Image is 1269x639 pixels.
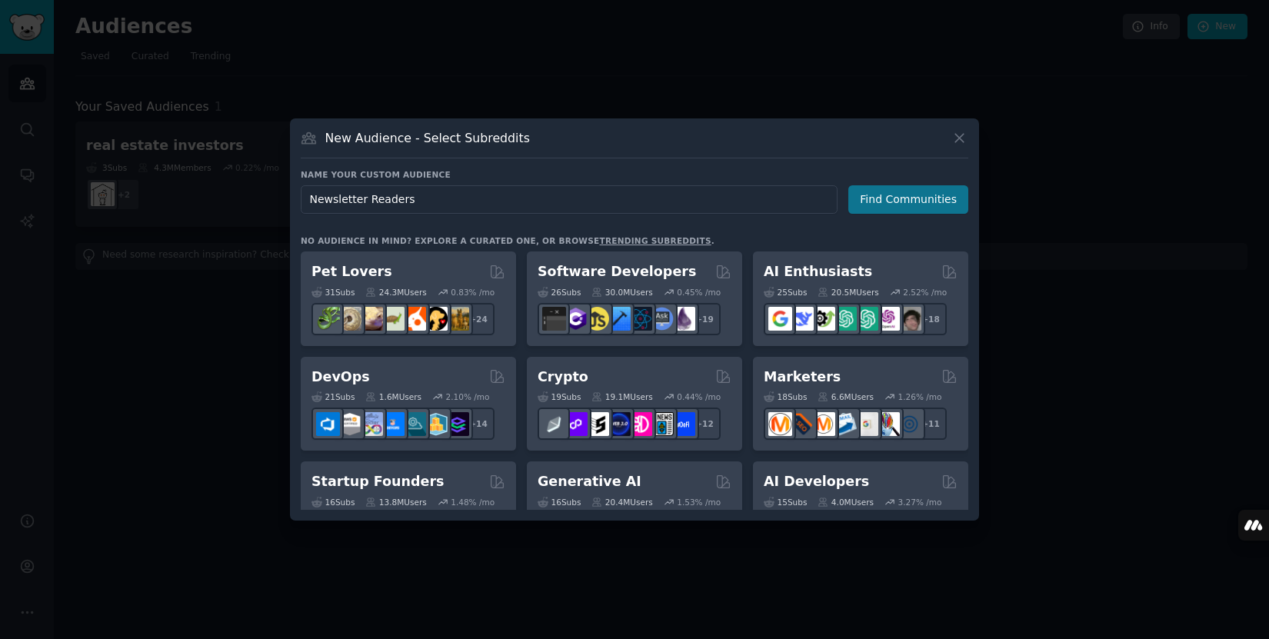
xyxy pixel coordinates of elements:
[671,412,695,436] img: defi_
[833,412,857,436] img: Emailmarketing
[764,368,841,387] h2: Marketers
[628,307,652,331] img: reactnative
[818,497,874,508] div: 4.0M Users
[591,391,652,402] div: 19.1M Users
[903,287,947,298] div: 2.52 % /mo
[677,391,721,402] div: 0.44 % /mo
[671,307,695,331] img: elixir
[542,412,566,436] img: ethfinance
[451,497,495,508] div: 1.48 % /mo
[538,391,581,402] div: 19 Sub s
[607,412,631,436] img: web3
[564,412,588,436] img: 0xPolygon
[688,303,721,335] div: + 19
[818,287,878,298] div: 20.5M Users
[365,391,421,402] div: 1.6M Users
[424,412,448,436] img: aws_cdk
[848,185,968,214] button: Find Communities
[381,307,405,331] img: turtle
[898,497,942,508] div: 3.27 % /mo
[677,287,721,298] div: 0.45 % /mo
[914,408,947,440] div: + 11
[424,307,448,331] img: PetAdvice
[365,497,426,508] div: 13.8M Users
[359,412,383,436] img: Docker_DevOps
[764,287,807,298] div: 25 Sub s
[325,130,530,146] h3: New Audience - Select Subreddits
[451,287,495,298] div: 0.83 % /mo
[650,307,674,331] img: AskComputerScience
[542,307,566,331] img: software
[538,368,588,387] h2: Crypto
[564,307,588,331] img: csharp
[338,412,361,436] img: AWS_Certified_Experts
[445,412,469,436] img: PlatformEngineers
[914,303,947,335] div: + 18
[768,307,792,331] img: GoogleGeminiAI
[538,262,696,281] h2: Software Developers
[359,307,383,331] img: leopardgeckos
[688,408,721,440] div: + 12
[462,408,495,440] div: + 14
[446,391,490,402] div: 2.10 % /mo
[402,307,426,331] img: cockatiel
[818,391,874,402] div: 6.6M Users
[854,412,878,436] img: googleads
[462,303,495,335] div: + 24
[445,307,469,331] img: dogbreed
[538,472,641,491] h2: Generative AI
[599,236,711,245] a: trending subreddits
[338,307,361,331] img: ballpython
[607,307,631,331] img: iOSProgramming
[538,287,581,298] div: 26 Sub s
[876,412,900,436] img: MarketingResearch
[585,307,609,331] img: learnjavascript
[650,412,674,436] img: CryptoNews
[538,497,581,508] div: 16 Sub s
[381,412,405,436] img: DevOpsLinks
[316,412,340,436] img: azuredevops
[764,262,872,281] h2: AI Enthusiasts
[402,412,426,436] img: platformengineering
[585,412,609,436] img: ethstaker
[764,497,807,508] div: 15 Sub s
[301,185,838,214] input: Pick a short name, like "Digital Marketers" or "Movie-Goers"
[591,287,652,298] div: 30.0M Users
[898,412,921,436] img: OnlineMarketing
[790,412,814,436] img: bigseo
[591,497,652,508] div: 20.4M Users
[311,287,355,298] div: 31 Sub s
[811,307,835,331] img: AItoolsCatalog
[301,235,714,246] div: No audience in mind? Explore a curated one, or browse .
[833,307,857,331] img: chatgpt_promptDesign
[311,497,355,508] div: 16 Sub s
[301,169,968,180] h3: Name your custom audience
[876,307,900,331] img: OpenAIDev
[365,287,426,298] div: 24.3M Users
[768,412,792,436] img: content_marketing
[677,497,721,508] div: 1.53 % /mo
[316,307,340,331] img: herpetology
[764,391,807,402] div: 18 Sub s
[311,368,370,387] h2: DevOps
[898,391,942,402] div: 1.26 % /mo
[628,412,652,436] img: defiblockchain
[898,307,921,331] img: ArtificalIntelligence
[311,391,355,402] div: 21 Sub s
[854,307,878,331] img: chatgpt_prompts_
[311,472,444,491] h2: Startup Founders
[790,307,814,331] img: DeepSeek
[811,412,835,436] img: AskMarketing
[311,262,392,281] h2: Pet Lovers
[764,472,869,491] h2: AI Developers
